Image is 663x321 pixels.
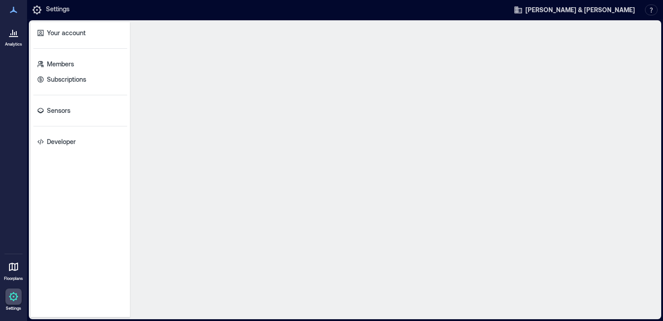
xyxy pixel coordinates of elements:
p: Your account [47,28,86,37]
a: Analytics [2,22,25,50]
p: Settings [6,306,21,311]
a: Your account [33,26,127,40]
p: Members [47,60,74,69]
span: [PERSON_NAME] & [PERSON_NAME] [525,5,635,14]
p: Sensors [47,106,70,115]
p: Floorplans [4,276,23,281]
p: Analytics [5,42,22,47]
a: Floorplans [1,256,26,284]
a: Settings [3,286,24,314]
p: Developer [47,137,76,146]
p: Subscriptions [47,75,86,84]
p: Settings [46,5,69,15]
a: Sensors [33,103,127,118]
button: [PERSON_NAME] & [PERSON_NAME] [511,3,638,17]
a: Members [33,57,127,71]
a: Subscriptions [33,72,127,87]
a: Developer [33,135,127,149]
